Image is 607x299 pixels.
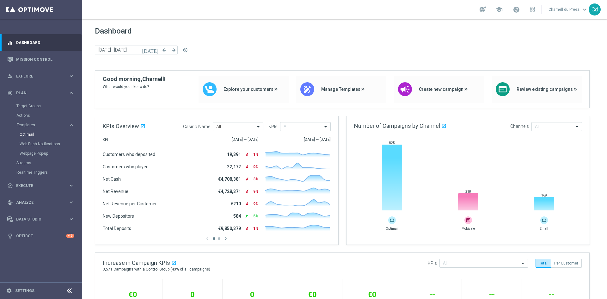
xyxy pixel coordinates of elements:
[581,6,588,13] span: keyboard_arrow_down
[15,289,34,293] a: Settings
[16,160,66,165] a: Streams
[7,40,75,45] button: equalizer Dashboard
[16,91,68,95] span: Plan
[16,103,66,109] a: Target Groups
[16,74,68,78] span: Explore
[7,217,75,222] button: Data Studio keyboard_arrow_right
[7,74,75,79] button: person_search Explore keyboard_arrow_right
[20,132,66,137] a: Optimail
[20,149,82,158] div: Webpage Pop-up
[16,34,74,51] a: Dashboard
[589,3,601,16] div: Cd
[7,227,74,244] div: Optibot
[7,73,68,79] div: Explore
[7,200,75,205] button: track_changes Analyze keyboard_arrow_right
[7,90,75,96] button: gps_fixed Plan keyboard_arrow_right
[20,130,82,139] div: Optimail
[20,141,66,146] a: Web Push Notifications
[66,234,74,238] div: +10
[68,216,74,222] i: keyboard_arrow_right
[68,122,74,128] i: keyboard_arrow_right
[16,168,82,177] div: Realtime Triggers
[7,234,75,239] button: lightbulb Optibot +10
[16,170,66,175] a: Realtime Triggers
[7,34,74,51] div: Dashboard
[68,199,74,205] i: keyboard_arrow_right
[16,227,66,244] a: Optibot
[68,183,74,189] i: keyboard_arrow_right
[7,90,13,96] i: gps_fixed
[7,183,13,189] i: play_circle_outline
[7,183,68,189] div: Execute
[16,111,82,120] div: Actions
[7,90,68,96] div: Plan
[7,200,68,205] div: Analyze
[20,139,82,149] div: Web Push Notifications
[16,158,82,168] div: Streams
[7,216,68,222] div: Data Studio
[7,233,13,239] i: lightbulb
[7,57,75,62] button: Mission Control
[548,5,589,14] a: Charnell du Preezkeyboard_arrow_down
[17,123,68,127] div: Templates
[7,200,13,205] i: track_changes
[16,184,68,188] span: Execute
[496,6,503,13] span: school
[16,51,74,68] a: Mission Control
[7,73,13,79] i: person_search
[68,73,74,79] i: keyboard_arrow_right
[16,113,66,118] a: Actions
[16,122,75,128] button: Templates keyboard_arrow_right
[20,151,66,156] a: Webpage Pop-up
[17,123,62,127] span: Templates
[16,101,82,111] div: Target Groups
[68,90,74,96] i: keyboard_arrow_right
[7,40,13,46] i: equalizer
[7,183,75,188] button: play_circle_outline Execute keyboard_arrow_right
[16,201,68,204] span: Analyze
[6,288,12,294] i: settings
[7,51,74,68] div: Mission Control
[16,120,82,158] div: Templates
[16,217,68,221] span: Data Studio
